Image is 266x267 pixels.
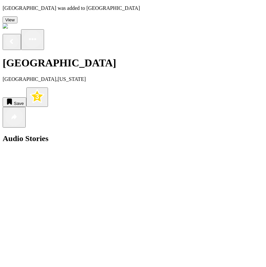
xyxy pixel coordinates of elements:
[3,76,263,82] p: [GEOGRAPHIC_DATA] , [US_STATE]
[3,155,9,160] span: 🏛️
[3,34,21,50] button: Return to previous page
[3,134,48,143] span: Audio Stories
[3,57,263,69] h1: [GEOGRAPHIC_DATA]
[3,214,9,220] span: 🎭
[35,93,39,101] text: 3
[3,227,263,234] h3: Culture Moment
[3,23,53,29] img: Golden Gardens Park
[14,101,24,106] span: Save
[26,87,48,107] button: Add to Top 3
[3,16,17,23] button: View
[3,240,263,246] p: The cultural significance
[3,167,263,174] h3: Oh Wow! Origin
[21,29,44,50] button: More options
[3,5,263,11] p: [GEOGRAPHIC_DATA] was added to [GEOGRAPHIC_DATA]
[3,180,263,186] p: The fascinating backstory
[3,97,26,107] button: Save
